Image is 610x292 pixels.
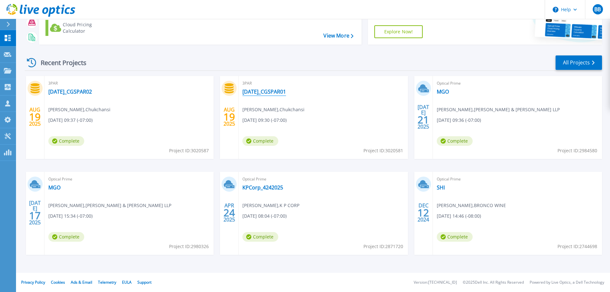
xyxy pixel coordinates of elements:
a: SHI [437,184,445,191]
div: Recent Projects [25,55,95,71]
a: Privacy Policy [21,279,45,285]
a: MGO [48,184,61,191]
span: 21 [418,117,429,122]
span: [PERSON_NAME] , K P CORP [242,202,299,209]
span: [DATE] 14:46 (-08:00) [437,213,481,220]
a: MGO [437,88,449,95]
span: [DATE] 09:36 (-07:00) [437,117,481,124]
span: [PERSON_NAME] , [PERSON_NAME] & [PERSON_NAME] LLP [48,202,171,209]
a: EULA [122,279,132,285]
span: 3PAR [242,80,404,87]
span: Project ID: 2984580 [557,147,597,154]
span: 12 [418,210,429,215]
span: Project ID: 2871720 [363,243,403,250]
a: KPCorp_4242025 [242,184,283,191]
a: [DATE]_CGSPAR02 [48,88,92,95]
span: 19 [29,114,41,120]
a: View More [323,33,353,39]
a: Ads & Email [71,279,92,285]
span: [PERSON_NAME] , Chukchansi [242,106,305,113]
span: [DATE] 15:34 (-07:00) [48,213,93,220]
div: [DATE] 2025 [29,201,41,224]
a: All Projects [556,55,602,70]
div: Cloud Pricing Calculator [63,21,114,34]
span: 19 [224,114,235,120]
a: Explore Now! [374,25,423,38]
span: Project ID: 3020587 [169,147,209,154]
div: DEC 2024 [417,201,429,224]
div: [DATE] 2025 [417,105,429,129]
span: [PERSON_NAME] , Chukchansi [48,106,110,113]
span: BB [594,7,601,12]
span: 3PAR [48,80,210,87]
span: Optical Prime [48,176,210,183]
li: Powered by Live Optics, a Dell Technology [530,280,604,285]
span: Complete [48,136,84,146]
span: Optical Prime [437,80,598,87]
span: Optical Prime [437,176,598,183]
span: Optical Prime [242,176,404,183]
span: Complete [437,136,473,146]
span: 17 [29,213,41,218]
span: Complete [242,232,278,242]
a: Cloud Pricing Calculator [45,20,117,36]
a: [DATE]_CGSPAR01 [242,88,286,95]
div: AUG 2025 [223,105,235,129]
span: Project ID: 2744698 [557,243,597,250]
span: 24 [224,210,235,215]
span: [PERSON_NAME] , [PERSON_NAME] & [PERSON_NAME] LLP [437,106,560,113]
span: [DATE] 08:04 (-07:00) [242,213,287,220]
div: APR 2025 [223,201,235,224]
span: Complete [242,136,278,146]
a: Telemetry [98,279,116,285]
a: Support [137,279,151,285]
span: Complete [437,232,473,242]
a: Cookies [51,279,65,285]
span: [DATE] 09:30 (-07:00) [242,117,287,124]
li: © 2025 Dell Inc. All Rights Reserved [463,280,524,285]
span: [PERSON_NAME] , BRONCO WINE [437,202,506,209]
span: Project ID: 3020581 [363,147,403,154]
div: AUG 2025 [29,105,41,129]
span: [DATE] 09:37 (-07:00) [48,117,93,124]
li: Version: [TECHNICAL_ID] [414,280,457,285]
span: Project ID: 2980326 [169,243,209,250]
span: Complete [48,232,84,242]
